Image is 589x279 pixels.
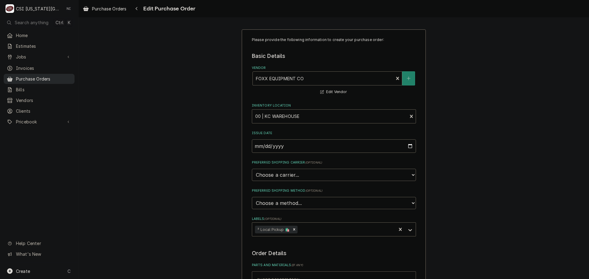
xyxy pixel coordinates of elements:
[4,238,75,248] a: Go to Help Center
[16,76,71,82] span: Purchase Orders
[252,249,416,257] legend: Order Details
[291,226,298,234] div: Remove ² Local Pickup 🛍️
[16,240,71,247] span: Help Center
[252,139,416,153] input: yyyy-mm-dd
[16,54,62,60] span: Jobs
[252,217,416,221] label: Labels
[305,161,322,164] span: ( optional )
[252,103,416,123] div: Inventory Location
[16,108,71,114] span: Clients
[252,188,416,209] div: Preferred Shipping Method
[4,106,75,116] a: Clients
[132,4,141,13] button: Navigate back
[64,4,73,13] div: Nate Ingram's Avatar
[252,37,416,43] p: Please provide the following information to create your purchase order:
[4,95,75,105] a: Vendors
[264,217,281,221] span: ( optional )
[16,6,61,12] div: CSI [US_STATE][GEOGRAPHIC_DATA]
[16,43,71,49] span: Estimates
[252,217,416,236] div: Labels
[80,4,129,14] a: Purchase Orders
[252,160,416,165] label: Preferred Shipping Carrier
[16,32,71,39] span: Home
[15,19,48,26] span: Search anything
[56,19,64,26] span: Ctrl
[252,66,416,96] div: Vendor
[252,188,416,193] label: Preferred Shipping Method
[6,4,14,13] div: C
[4,85,75,95] a: Bills
[319,88,348,96] button: Edit Vendor
[4,52,75,62] a: Go to Jobs
[252,131,416,153] div: Issue Date
[252,103,416,108] label: Inventory Location
[306,189,323,192] span: ( optional )
[402,71,415,85] button: Create New Vendor
[16,251,71,257] span: What's New
[4,117,75,127] a: Go to Pricebook
[252,263,416,268] label: Parts and Materials
[4,249,75,259] a: Go to What's New
[252,160,416,181] div: Preferred Shipping Carrier
[16,65,71,71] span: Invoices
[4,30,75,40] a: Home
[67,268,71,274] span: C
[92,6,126,12] span: Purchase Orders
[252,52,416,60] legend: Basic Details
[4,17,75,28] button: Search anythingCtrlK
[252,131,416,136] label: Issue Date
[16,269,30,274] span: Create
[6,4,14,13] div: CSI Kansas City's Avatar
[4,74,75,84] a: Purchase Orders
[291,263,303,267] span: ( if any )
[252,66,416,70] label: Vendor
[16,119,62,125] span: Pricebook
[68,19,71,26] span: K
[16,97,71,104] span: Vendors
[141,5,195,13] span: Edit Purchase Order
[407,76,410,81] svg: Create New Vendor
[4,41,75,51] a: Estimates
[4,63,75,73] a: Invoices
[64,4,73,13] div: NI
[16,86,71,93] span: Bills
[255,226,291,234] div: ² Local Pickup 🛍️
